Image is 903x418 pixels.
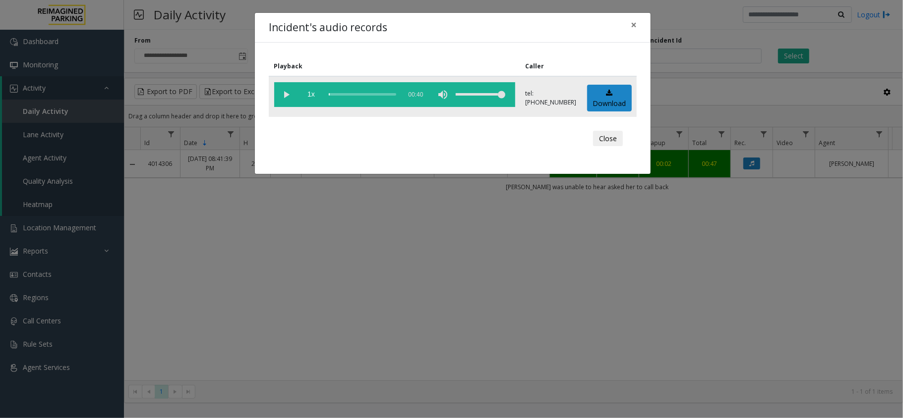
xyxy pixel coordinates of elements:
a: Download [587,85,632,112]
button: Close [593,131,623,147]
button: Close [624,13,644,37]
p: tel:[PHONE_NUMBER] [526,89,577,107]
th: Playback [269,56,520,76]
div: volume level [456,82,505,107]
h4: Incident's audio records [269,20,387,36]
span: playback speed button [299,82,324,107]
div: scrub bar [329,82,396,107]
span: × [631,18,637,32]
th: Caller [520,56,582,76]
